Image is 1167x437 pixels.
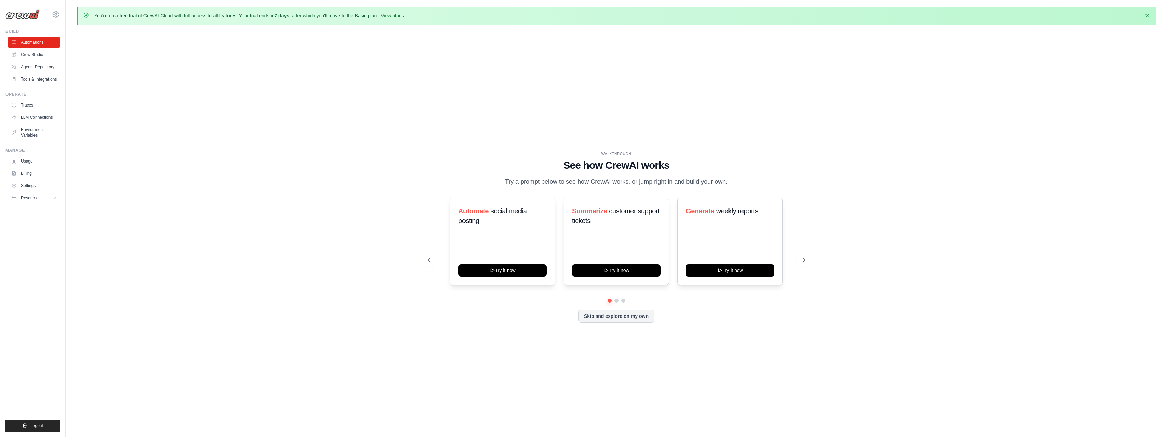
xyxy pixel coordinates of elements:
button: Try it now [572,264,661,277]
a: Environment Variables [8,124,60,141]
p: Try a prompt below to see how CrewAI works, or jump right in and build your own. [502,177,731,187]
a: Agents Repository [8,61,60,72]
h1: See how CrewAI works [428,159,805,171]
a: Crew Studio [8,49,60,60]
div: Operate [5,91,60,97]
a: Automations [8,37,60,48]
span: Logout [30,423,43,428]
button: Resources [8,193,60,203]
span: Summarize [572,207,607,215]
button: Try it now [458,264,547,277]
a: Billing [8,168,60,179]
button: Skip and explore on my own [578,310,654,323]
strong: 7 days [274,13,289,18]
span: customer support tickets [572,207,659,224]
span: Resources [21,195,40,201]
button: Try it now [686,264,774,277]
a: View plans [381,13,404,18]
span: Generate [686,207,714,215]
span: social media posting [458,207,527,224]
a: LLM Connections [8,112,60,123]
img: Logo [5,9,40,19]
div: WALKTHROUGH [428,151,805,156]
div: Build [5,29,60,34]
a: Usage [8,156,60,167]
a: Tools & Integrations [8,74,60,85]
button: Logout [5,420,60,432]
span: weekly reports [716,207,758,215]
p: You're on a free trial of CrewAI Cloud with full access to all features. Your trial ends in , aft... [94,12,405,19]
div: Manage [5,147,60,153]
span: Automate [458,207,489,215]
a: Traces [8,100,60,111]
iframe: Chat Widget [1133,404,1167,437]
a: Settings [8,180,60,191]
